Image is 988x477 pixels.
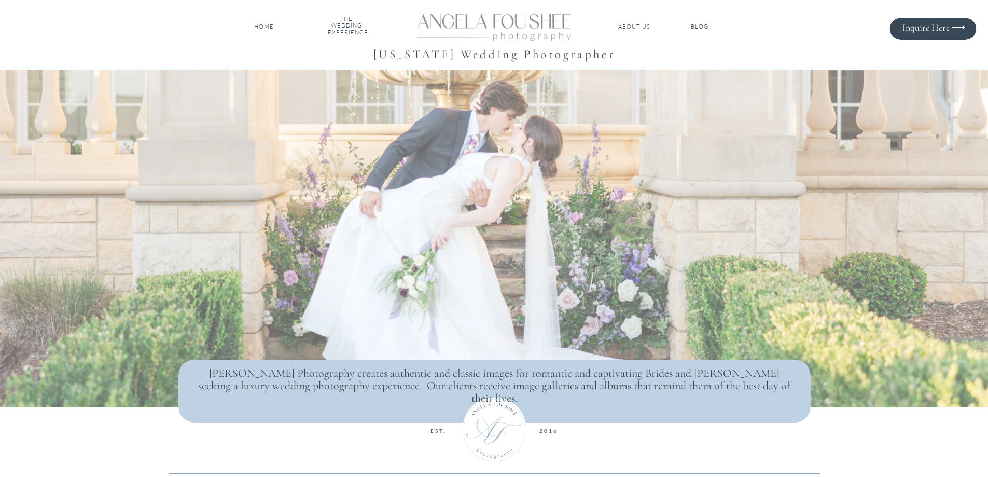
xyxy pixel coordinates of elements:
[194,367,795,398] p: [PERSON_NAME] Photography creates authentic and classic images for romantic and captivating Bride...
[387,426,602,438] p: EST. 2016
[617,23,652,31] a: ABOUT US
[681,23,719,31] a: BLOG
[328,16,366,38] nav: THE WEDDING EXPERIENCE
[328,16,366,38] a: THE WEDDINGEXPERIENCE
[242,44,747,63] h1: [US_STATE] Wedding Photographer
[252,23,276,31] a: HOME
[894,22,965,33] a: Inquire Here ⟶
